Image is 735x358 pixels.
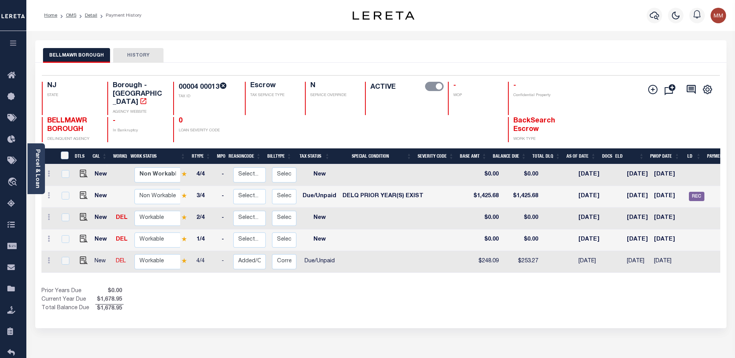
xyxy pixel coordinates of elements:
[310,82,356,90] h4: N
[513,82,516,89] span: -
[193,164,219,186] td: 4/4
[193,229,219,251] td: 1/4
[612,148,647,164] th: ELD: activate to sort column ascending
[47,136,98,142] p: DELINQUENT AGENCY
[624,208,651,229] td: [DATE]
[193,251,219,273] td: 4/4
[181,171,187,176] img: Star.svg
[353,11,415,20] img: logo-dark.svg
[193,208,219,229] td: 2/4
[295,148,333,164] th: Tax Status: activate to sort column ascending
[250,82,296,90] h4: Escrow
[300,164,339,186] td: New
[41,148,56,164] th: &nbsp;&nbsp;&nbsp;&nbsp;&nbsp;&nbsp;&nbsp;&nbsp;&nbsp;&nbsp;
[189,148,214,164] th: RType: activate to sort column ascending
[95,287,124,296] span: $0.00
[193,186,219,208] td: 3/4
[651,186,686,208] td: [DATE]
[563,148,599,164] th: As of Date: activate to sort column ascending
[300,251,339,273] td: Due/Unpaid
[179,82,235,91] h4: 00004 00013
[113,117,115,124] span: -
[575,208,611,229] td: [DATE]
[624,186,651,208] td: [DATE]
[91,251,113,273] td: New
[624,164,651,186] td: [DATE]
[47,117,87,133] span: BELLMAWR BOROUGH
[513,117,555,133] span: BackSearch Escrow
[181,258,187,263] img: Star.svg
[127,148,180,164] th: Work Status
[95,305,124,313] span: $1,678.95
[181,215,187,220] img: Star.svg
[575,229,611,251] td: [DATE]
[95,296,124,304] span: $1,678.95
[683,148,704,164] th: LD: activate to sort column ascending
[219,208,230,229] td: -
[502,208,541,229] td: $0.00
[370,82,396,93] label: ACTIVE
[219,229,230,251] td: -
[219,164,230,186] td: -
[502,229,541,251] td: $0.00
[300,186,339,208] td: Due/Unpaid
[181,193,187,198] img: Star.svg
[647,148,683,164] th: PWOP Date: activate to sort column ascending
[415,148,457,164] th: Severity Code: activate to sort column ascending
[469,186,502,208] td: $1,425.68
[116,215,127,220] a: DEL
[469,208,502,229] td: $0.00
[179,94,235,100] p: TAX ID
[90,148,110,164] th: CAL: activate to sort column ascending
[469,251,502,273] td: $248.09
[66,13,76,18] a: OMS
[47,93,98,98] p: STATE
[453,93,499,98] p: WOP
[97,12,141,19] li: Payment History
[250,93,296,98] p: TAX SERVICE TYPE
[711,8,726,23] img: svg+xml;base64,PHN2ZyB4bWxucz0iaHR0cDovL3d3dy53My5vcmcvMjAwMC9zdmciIHBvaW50ZXItZXZlbnRzPSJub25lIi...
[116,237,127,242] a: DEL
[7,177,20,188] i: travel_explore
[110,148,127,164] th: WorkQ
[72,148,90,164] th: DTLS
[453,82,456,89] span: -
[502,251,541,273] td: $253.27
[47,82,98,90] h4: NJ
[651,208,686,229] td: [DATE]
[300,208,339,229] td: New
[113,48,164,63] button: HISTORY
[469,229,502,251] td: $0.00
[43,48,110,63] button: BELLMAWR BOROUGH
[575,251,611,273] td: [DATE]
[599,148,612,164] th: Docs
[41,304,95,313] td: Total Balance Due
[575,186,611,208] td: [DATE]
[310,93,356,98] p: SERVICE OVERRIDE
[113,128,164,134] p: In Bankruptcy
[219,251,230,273] td: -
[333,148,415,164] th: Special Condition: activate to sort column ascending
[44,13,57,18] a: Home
[179,117,182,124] span: 0
[113,109,164,115] p: AGENCY WEBSITE
[56,148,72,164] th: &nbsp;
[490,148,529,164] th: Balance Due: activate to sort column ascending
[689,192,704,201] span: REC
[513,136,565,142] p: WORK TYPE
[91,208,113,229] td: New
[575,164,611,186] td: [DATE]
[113,82,164,107] h4: Borough - [GEOGRAPHIC_DATA]
[179,128,235,134] p: LOAN SEVERITY CODE
[300,229,339,251] td: New
[219,186,230,208] td: -
[343,193,423,199] span: DELQ PRIOR YEAR(S) EXIST
[689,194,704,199] a: REC
[91,164,113,186] td: New
[651,164,686,186] td: [DATE]
[181,236,187,241] img: Star.svg
[457,148,490,164] th: Base Amt: activate to sort column ascending
[41,287,95,296] td: Prior Years Due
[469,164,502,186] td: $0.00
[651,229,686,251] td: [DATE]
